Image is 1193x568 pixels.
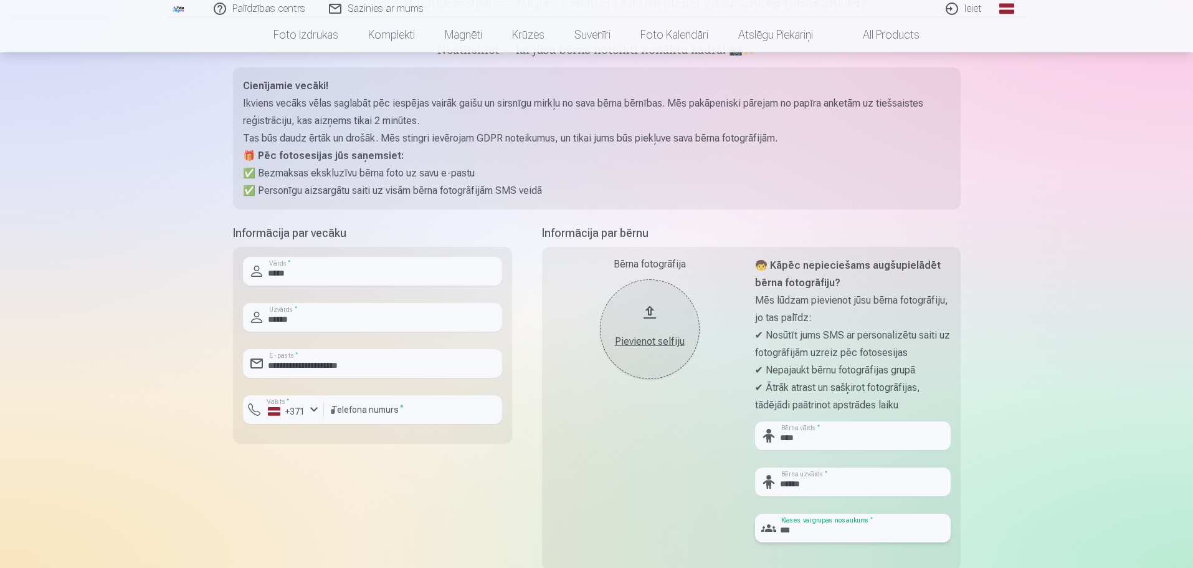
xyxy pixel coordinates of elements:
a: Magnēti [430,17,497,52]
h5: Informācija par bērnu [542,224,961,242]
h5: Informācija par vecāku [233,224,512,242]
div: Pievienot selfiju [612,334,687,349]
p: Tas būs daudz ērtāk un drošāk. Mēs stingri ievērojam GDPR noteikumus, un tikai jums būs piekļuve ... [243,130,951,147]
label: Valsts [263,397,293,407]
img: /fa1 [172,5,186,12]
p: ✔ Nepajaukt bērnu fotogrāfijas grupā [755,362,951,379]
p: ✅ Personīgu aizsargātu saiti uz visām bērna fotogrāfijām SMS veidā [243,182,951,200]
p: ✔ Nosūtīt jums SMS ar personalizētu saiti uz fotogrāfijām uzreiz pēc fotosesijas [755,327,951,362]
strong: 🧒 Kāpēc nepieciešams augšupielādēt bērna fotogrāfiju? [755,259,941,289]
div: +371 [268,405,305,418]
p: Ikviens vecāks vēlas saglabāt pēc iespējas vairāk gaišu un sirsnīgu mirkļu no sava bērna bērnības... [243,95,951,130]
a: Foto kalendāri [625,17,723,52]
a: Suvenīri [559,17,625,52]
a: Foto izdrukas [259,17,353,52]
a: Atslēgu piekariņi [723,17,828,52]
a: Krūzes [497,17,559,52]
a: All products [828,17,934,52]
strong: Cienījamie vecāki! [243,80,328,92]
p: Mēs lūdzam pievienot jūsu bērna fotogrāfiju, jo tas palīdz: [755,292,951,327]
div: Bērna fotogrāfija [552,257,748,272]
p: ✅ Bezmaksas ekskluzīvu bērna foto uz savu e-pastu [243,165,951,182]
button: Valsts*+371 [243,395,324,424]
button: Pievienot selfiju [600,279,700,379]
p: ✔ Ātrāk atrast un sašķirot fotogrāfijas, tādējādi paātrinot apstrādes laiku [755,379,951,414]
a: Komplekti [353,17,430,52]
strong: 🎁 Pēc fotosesijas jūs saņemsiet: [243,150,404,161]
